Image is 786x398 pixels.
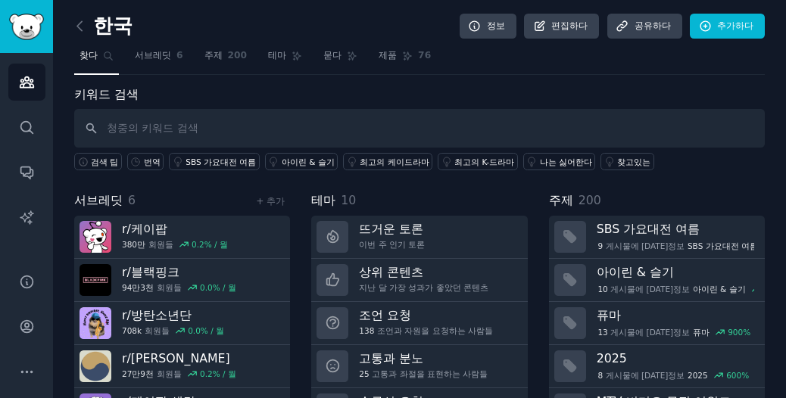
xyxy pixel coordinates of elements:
[606,241,631,250] font: 게시물
[311,259,527,302] a: 상위 콘텐츠지난 달 가장 성과가 좋았던 콘텐츠
[377,326,493,335] font: 조언과 자원을 요청하는 사람들
[200,369,213,378] font: 0.2
[129,44,189,75] a: 서브레딧6
[311,216,527,259] a: 뜨거운 토론이번 주 인기 토론
[600,153,654,170] a: 찾고있는
[263,44,307,75] a: 테마
[693,328,710,337] font: 퓨마
[597,328,607,337] font: 13
[122,222,131,236] font: r/
[726,371,741,380] font: 600
[418,50,431,61] font: 76
[135,50,171,61] font: 서브레딧
[688,371,708,380] font: 2025
[460,14,516,39] a: 정보
[606,371,631,380] font: 게시물
[343,153,432,170] a: 최고의 케이드라마
[169,153,260,170] a: SBS 가요대전 여름
[597,308,621,322] font: 퓨마
[80,350,111,382] img: 한국적 다양성
[693,285,746,294] font: 아이린 & 슬기
[74,193,123,207] font: 서브레딧
[607,14,682,39] a: 공유하다
[540,157,592,166] font: 나는 싫어한다
[668,241,685,250] font: 정보
[74,345,290,388] a: r/[PERSON_NAME]27만9천회원들0.2% / 월
[204,240,228,249] font: % / 월
[74,216,290,259] a: r/케이팝380만회원들0.2% / 월
[359,369,369,378] font: 25
[373,44,436,75] a: 제품76
[282,157,335,166] font: 아이린 & 슬기
[549,216,765,259] a: SBS 가요대전 여름9게시물에 [DATE]정보SBS 가요대전 여름
[318,44,363,75] a: 묻다
[743,328,750,337] font: %
[523,153,596,170] a: 나는 싫어한다
[597,265,674,279] font: 아이린 & 슬기
[228,50,248,61] font: 200
[122,351,131,365] font: r/
[311,302,527,345] a: 조언 요청138조언과 자원을 요청하는 사람들
[122,265,131,279] font: r/
[213,283,236,292] font: % / 월
[549,345,765,388] a: 20258게시물에 [DATE]정보2025600%
[200,283,213,292] font: 0.0
[359,240,425,249] font: 이번 주 인기 토론
[341,193,356,207] font: 10
[74,153,122,170] button: 검색 팁
[379,50,397,61] font: 제품
[122,283,154,292] font: 94만3천
[631,371,669,380] font: 에 [DATE]
[80,50,98,61] font: 찾다
[668,371,685,380] font: 정보
[597,285,607,294] font: 10
[268,50,286,61] font: 테마
[213,369,236,378] font: % / 월
[93,14,133,37] font: 한국
[157,369,182,378] font: 회원들
[359,265,423,279] font: 상위 콘텐츠
[610,328,635,337] font: 게시물
[728,328,743,337] font: 900
[688,241,758,250] font: SBS 가요대전 여름
[131,265,179,279] font: 블랙핑크
[549,259,765,302] a: 아이린 & 슬기10게시물에 [DATE]정보아이린 & 슬기
[131,222,167,236] font: 케이팝
[673,285,690,294] font: 정보
[635,328,673,337] font: 에 [DATE]
[192,240,204,249] font: 0.2
[673,328,690,337] font: 정보
[597,222,700,236] font: SBS 가요대전 여름
[359,283,488,292] font: 지난 달 가장 성과가 좋았던 콘텐츠
[131,351,230,365] font: [PERSON_NAME]
[144,157,161,166] font: 번역
[690,14,765,39] a: 추가하다
[311,345,527,388] a: 고통과 분노25고통과 좌절을 표현하는 사람들
[487,20,505,31] font: 정보
[186,157,256,166] font: SBS 가요대전 여름
[204,50,223,61] font: 주제
[360,157,429,166] font: 최고의 케이드라마
[372,369,488,378] font: 고통과 좌절을 표현하는 사람들
[256,196,285,207] a: + 추가
[145,326,170,335] font: 회원들
[454,157,514,166] font: 최고의 K-드라마
[359,326,374,335] font: 138
[323,50,342,61] font: 묻다
[80,307,111,339] img: 방탄소년단
[176,50,183,61] font: 6
[127,153,164,170] a: 번역
[122,308,131,322] font: r/
[635,20,671,31] font: 공유하다
[122,326,142,335] font: 708k
[188,326,201,335] font: 0.0
[359,222,423,236] font: 뜨거운 토론
[551,20,588,31] font: 편집하다
[610,285,635,294] font: 게시물
[265,153,338,170] a: 아이린 & 슬기
[631,241,669,250] font: 에 [DATE]
[131,308,192,322] font: 방탄소년단
[549,193,573,207] font: 주제
[359,351,423,365] font: 고통과 분노
[128,193,136,207] font: 6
